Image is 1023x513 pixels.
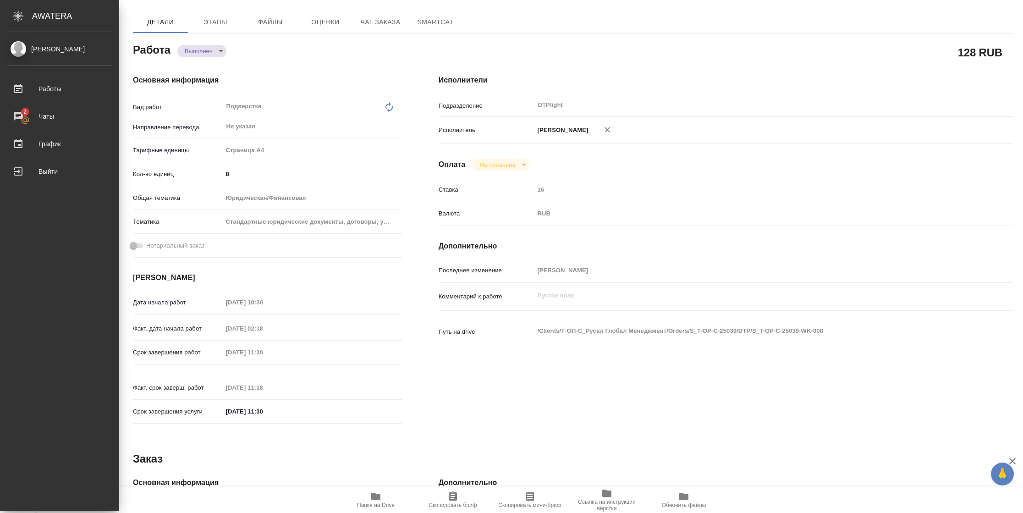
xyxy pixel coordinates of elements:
input: Пустое поле [223,346,303,359]
span: SmartCat [413,17,457,28]
p: Дата начала работ [133,298,223,307]
span: Этапы [193,17,237,28]
div: Страница А4 [223,143,402,158]
button: Обновить файлы [645,487,722,513]
div: График [7,137,112,151]
input: Пустое поле [534,183,965,196]
h2: 128 RUB [958,44,1002,60]
span: Папка на Drive [357,502,395,508]
p: Исполнитель [439,126,534,135]
span: 🙏 [995,464,1010,484]
p: Факт. дата начала работ [133,324,223,333]
span: Скопировать мини-бриф [498,502,561,508]
p: Валюта [439,209,534,218]
textarea: /Clients/Т-ОП-С_Русал Глобал Менеджмент/Orders/S_T-OP-C-25039/DTP/S_T-OP-C-25039-WK-008 [534,323,965,339]
span: Обновить файлы [662,502,706,508]
a: 2Чаты [2,105,117,128]
p: Факт. срок заверш. работ [133,383,223,392]
h4: Дополнительно [439,241,1013,252]
h4: [PERSON_NAME] [133,272,402,283]
div: Выполнен [177,45,226,57]
p: Путь на drive [439,327,534,336]
p: [PERSON_NAME] [534,126,588,135]
button: Папка на Drive [337,487,414,513]
div: Выполнен [473,159,529,171]
div: Выйти [7,165,112,178]
input: Пустое поле [534,264,965,277]
h4: Основная информация [133,75,402,86]
p: Кол-во единиц [133,170,223,179]
h4: Оплата [439,159,466,170]
span: Скопировать бриф [429,502,477,508]
div: Стандартные юридические документы, договоры, уставы [223,214,402,230]
span: Ссылка на инструкции верстки [574,499,640,512]
p: Ставка [439,185,534,194]
a: График [2,132,117,155]
h4: Исполнители [439,75,1013,86]
input: ✎ Введи что-нибудь [223,405,303,418]
div: Чаты [7,110,112,123]
button: Ссылка на инструкции верстки [568,487,645,513]
p: Срок завершения работ [133,348,223,357]
span: Детали [138,17,182,28]
span: Нотариальный заказ [146,241,204,250]
p: Тематика [133,217,223,226]
button: Скопировать мини-бриф [491,487,568,513]
p: Направление перевода [133,123,223,132]
input: Пустое поле [223,381,303,394]
button: 🙏 [991,463,1014,485]
p: Последнее изменение [439,266,534,275]
p: Срок завершения услуги [133,407,223,416]
button: Не оплачена [477,161,518,169]
div: AWATERA [32,7,119,25]
p: Подразделение [439,101,534,110]
button: Скопировать бриф [414,487,491,513]
button: Выполнен [182,47,215,55]
h2: Заказ [133,452,163,466]
span: 2 [18,107,32,116]
input: ✎ Введи что-нибудь [223,167,402,181]
a: Выйти [2,160,117,183]
div: Работы [7,82,112,96]
h4: Дополнительно [439,477,1013,488]
a: Работы [2,77,117,100]
span: Файлы [248,17,292,28]
input: Пустое поле [223,296,303,309]
input: Пустое поле [223,322,303,335]
button: Удалить исполнителя [597,120,617,140]
div: Юридическая/Финансовая [223,190,402,206]
p: Комментарий к работе [439,292,534,301]
div: [PERSON_NAME] [7,44,112,54]
p: Вид работ [133,103,223,112]
p: Тарифные единицы [133,146,223,155]
h2: Работа [133,41,170,57]
div: RUB [534,206,965,221]
p: Общая тематика [133,193,223,203]
span: Оценки [303,17,347,28]
h4: Основная информация [133,477,402,488]
span: Чат заказа [358,17,402,28]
